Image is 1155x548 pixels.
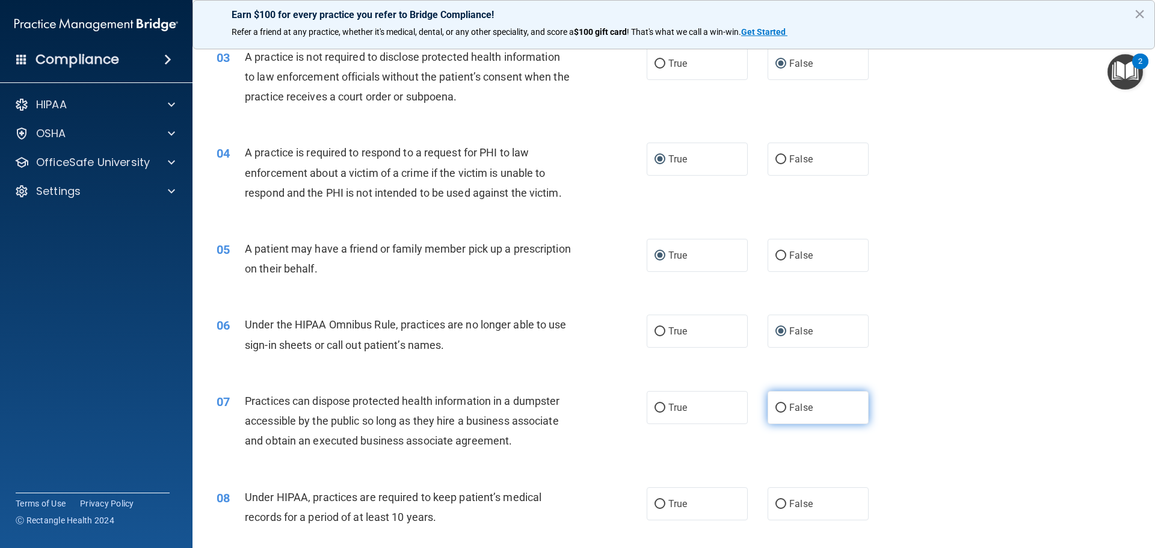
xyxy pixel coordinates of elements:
span: False [789,402,813,413]
span: False [789,153,813,165]
input: True [654,60,665,69]
p: OfficeSafe University [36,155,150,170]
span: A practice is required to respond to a request for PHI to law enforcement about a victim of a cri... [245,146,562,199]
span: True [668,153,687,165]
p: OSHA [36,126,66,141]
span: True [668,498,687,510]
a: Terms of Use [16,497,66,510]
span: 03 [217,51,230,65]
span: 06 [217,318,230,333]
input: False [775,60,786,69]
input: False [775,404,786,413]
span: True [668,58,687,69]
a: Privacy Policy [80,497,134,510]
span: ! That's what we call a win-win. [627,27,741,37]
span: A patient may have a friend or family member pick up a prescription on their behalf. [245,242,571,275]
p: Settings [36,184,81,199]
p: HIPAA [36,97,67,112]
span: A practice is not required to disclose protected health information to law enforcement officials ... [245,51,570,103]
input: True [654,500,665,509]
strong: Get Started [741,27,786,37]
a: HIPAA [14,97,175,112]
span: False [789,58,813,69]
span: False [789,498,813,510]
input: True [654,404,665,413]
a: OfficeSafe University [14,155,175,170]
span: False [789,250,813,261]
input: True [654,155,665,164]
img: PMB logo [14,13,178,37]
span: True [668,325,687,337]
input: False [775,155,786,164]
input: True [654,251,665,260]
button: Open Resource Center, 2 new notifications [1107,54,1143,90]
span: Practices can dispose protected health information in a dumpster accessible by the public so long... [245,395,559,447]
a: OSHA [14,126,175,141]
span: Under the HIPAA Omnibus Rule, practices are no longer able to use sign-in sheets or call out pati... [245,318,567,351]
span: False [789,325,813,337]
div: 2 [1138,61,1142,77]
span: 05 [217,242,230,257]
span: 08 [217,491,230,505]
span: Refer a friend at any practice, whether it's medical, dental, or any other speciality, and score a [232,27,574,37]
span: True [668,250,687,261]
p: Earn $100 for every practice you refer to Bridge Compliance! [232,9,1116,20]
span: 07 [217,395,230,409]
span: Under HIPAA, practices are required to keep patient’s medical records for a period of at least 10... [245,491,541,523]
input: False [775,327,786,336]
span: 04 [217,146,230,161]
span: Ⓒ Rectangle Health 2024 [16,514,114,526]
button: Close [1134,4,1145,23]
input: False [775,251,786,260]
strong: $100 gift card [574,27,627,37]
input: True [654,327,665,336]
span: True [668,402,687,413]
a: Get Started [741,27,787,37]
a: Settings [14,184,175,199]
input: False [775,500,786,509]
h4: Compliance [35,51,119,68]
